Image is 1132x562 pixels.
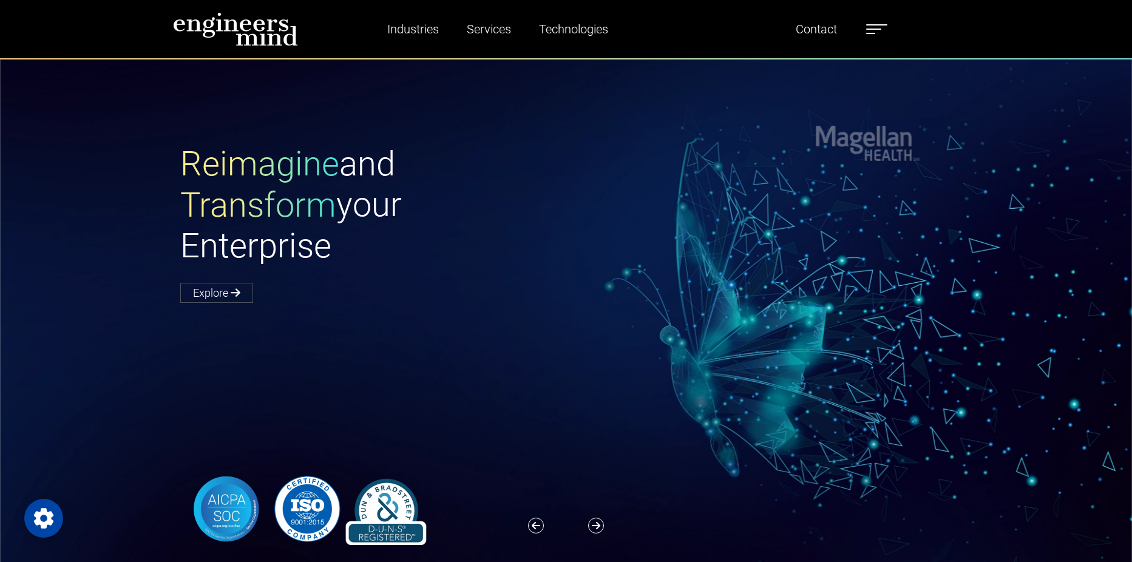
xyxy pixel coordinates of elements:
a: Industries [382,15,444,43]
img: banner-logo [180,473,433,545]
img: logo [173,12,298,46]
a: Services [462,15,516,43]
a: Contact [791,15,842,43]
span: Transform [180,185,336,225]
h1: and your Enterprise [180,144,566,266]
a: Explore [180,283,253,303]
a: Technologies [534,15,613,43]
span: Reimagine [180,144,339,184]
